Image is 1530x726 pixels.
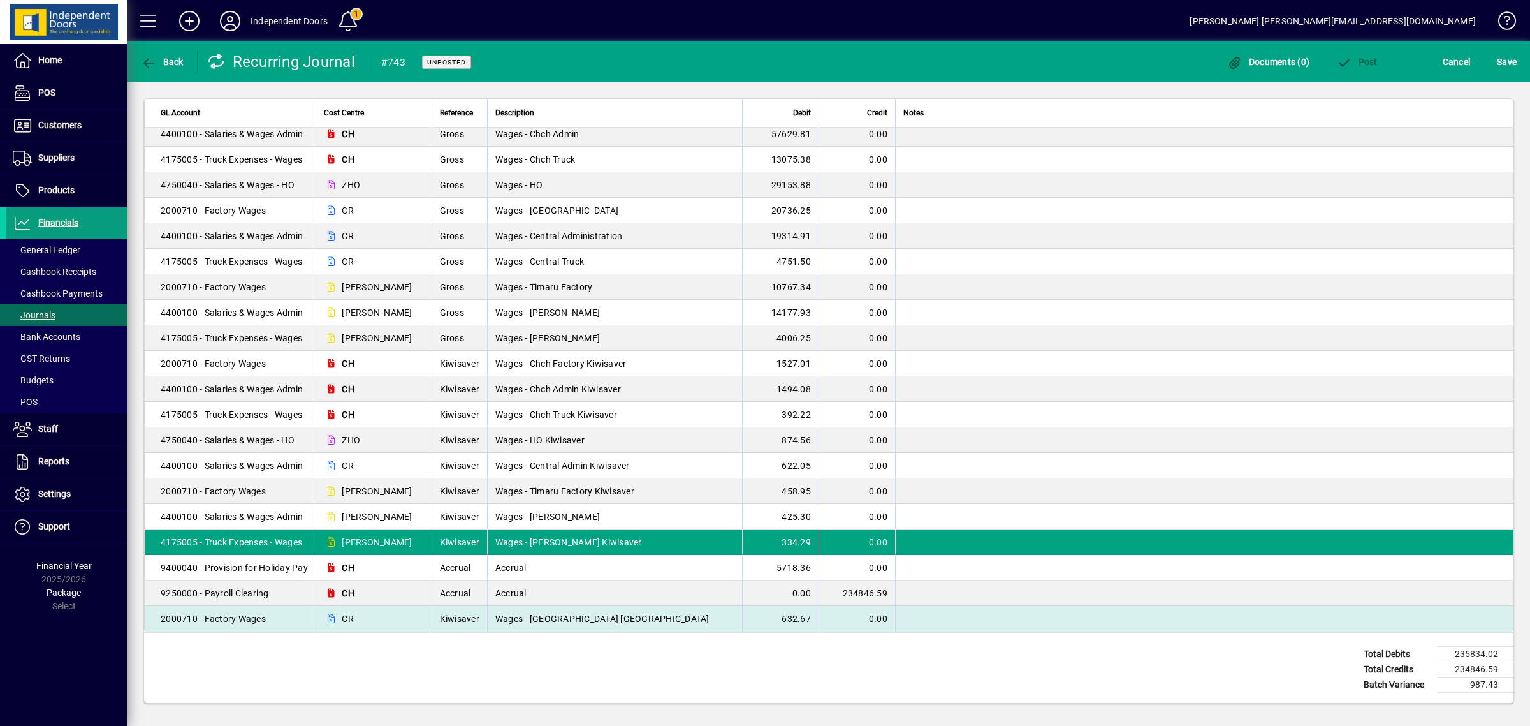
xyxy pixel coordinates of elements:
td: Wages - Chch Truck [487,147,742,172]
td: 0.00 [819,530,895,555]
td: Gross [432,274,487,300]
td: Gross [432,147,487,172]
a: Cashbook Payments [6,283,127,304]
td: 622.05 [742,453,819,478]
a: Home [6,45,127,77]
span: Journals [13,310,55,320]
td: 29153.88 [742,172,819,198]
button: Post [1333,50,1381,73]
td: 234846.59 [1437,662,1513,678]
td: 0.00 [819,274,895,300]
td: Kiwisaver [432,606,487,632]
td: Kiwisaver [432,351,487,376]
div: #743 [381,52,405,73]
td: Wages - Timaru Factory Kiwisaver [487,478,742,504]
td: Gross [432,325,487,351]
span: ZHO [342,179,360,191]
span: Suppliers [38,152,75,163]
span: CH [342,561,354,574]
td: Gross [432,223,487,249]
td: 874.56 [742,427,819,453]
span: 2000710 - Factory Wages [161,281,266,293]
a: Budgets [6,369,127,391]
td: Wages - [PERSON_NAME] Kiwisaver [487,530,742,555]
span: ost [1336,57,1378,67]
td: 10767.34 [742,274,819,300]
span: [PERSON_NAME] [342,332,412,344]
span: Notes [903,106,924,120]
td: 334.29 [742,530,819,555]
span: 4175005 - Truck Expenses - Wages [161,332,302,344]
td: Wages - Central Admin Kiwisaver [487,453,742,478]
td: 0.00 [819,606,895,632]
div: [PERSON_NAME] [PERSON_NAME][EMAIL_ADDRESS][DOMAIN_NAME] [1190,11,1476,31]
span: GL Account [161,106,200,120]
span: 2000710 - Factory Wages [161,612,266,625]
span: 4175005 - Truck Expenses - Wages [161,536,302,549]
span: Financials [38,218,78,228]
td: 987.43 [1437,678,1513,693]
div: Recurring Journal [207,52,355,72]
a: Settings [6,478,127,510]
td: Wages - [PERSON_NAME] [487,504,742,530]
td: 235834.02 [1437,647,1513,662]
td: Batch Variance [1357,678,1437,693]
td: Wages - Central Truck [487,249,742,274]
span: Reference [440,106,473,120]
button: Profile [210,10,251,33]
span: Budgets [13,375,54,385]
td: Wages - [PERSON_NAME] [487,300,742,325]
td: Wages - Chch Truck Kiwisaver [487,402,742,427]
td: Accrual [432,555,487,581]
td: 0.00 [819,325,895,351]
td: Wages - Chch Admin Kiwisaver [487,376,742,402]
td: 19314.91 [742,223,819,249]
td: Wages - HO Kiwisaver [487,427,742,453]
td: Wages - [PERSON_NAME] [487,325,742,351]
span: POS [38,87,55,98]
td: 0.00 [819,172,895,198]
td: 0.00 [819,478,895,504]
a: Reports [6,446,127,478]
td: Gross [432,172,487,198]
td: Kiwisaver [432,478,487,504]
span: CR [342,612,354,625]
td: Kiwisaver [432,402,487,427]
span: CH [342,128,354,140]
a: Journals [6,304,127,326]
span: 4750040 - Salaries & Wages - HO [161,434,295,447]
span: CH [342,153,354,166]
td: 20736.25 [742,198,819,223]
td: 57629.81 [742,121,819,147]
span: 4400100 - Salaries & Wages Admin [161,306,303,319]
span: 4175005 - Truck Expenses - Wages [161,255,302,268]
td: 632.67 [742,606,819,632]
a: Suppliers [6,142,127,174]
a: Products [6,175,127,207]
td: Kiwisaver [432,530,487,555]
td: Gross [432,300,487,325]
span: Staff [38,424,58,434]
span: CH [342,383,354,396]
span: General Ledger [13,245,80,255]
span: CH [342,357,354,370]
span: S [1497,57,1502,67]
span: Cancel [1443,52,1471,72]
span: [PERSON_NAME] [342,281,412,293]
span: Customers [38,120,82,130]
a: Knowledge Base [1489,3,1514,44]
a: Bank Accounts [6,326,127,348]
td: 4006.25 [742,325,819,351]
span: P [1359,57,1364,67]
span: Package [47,588,81,598]
td: 0.00 [819,249,895,274]
td: Wages - Chch Factory Kiwisaver [487,351,742,376]
span: Documents (0) [1227,57,1309,67]
td: Wages - [GEOGRAPHIC_DATA] [GEOGRAPHIC_DATA] [487,606,742,632]
a: POS [6,77,127,109]
td: 14177.93 [742,300,819,325]
span: Back [141,57,184,67]
span: 9250000 - Payroll Clearing [161,587,269,600]
a: GST Returns [6,348,127,369]
span: Cashbook Receipts [13,267,96,277]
